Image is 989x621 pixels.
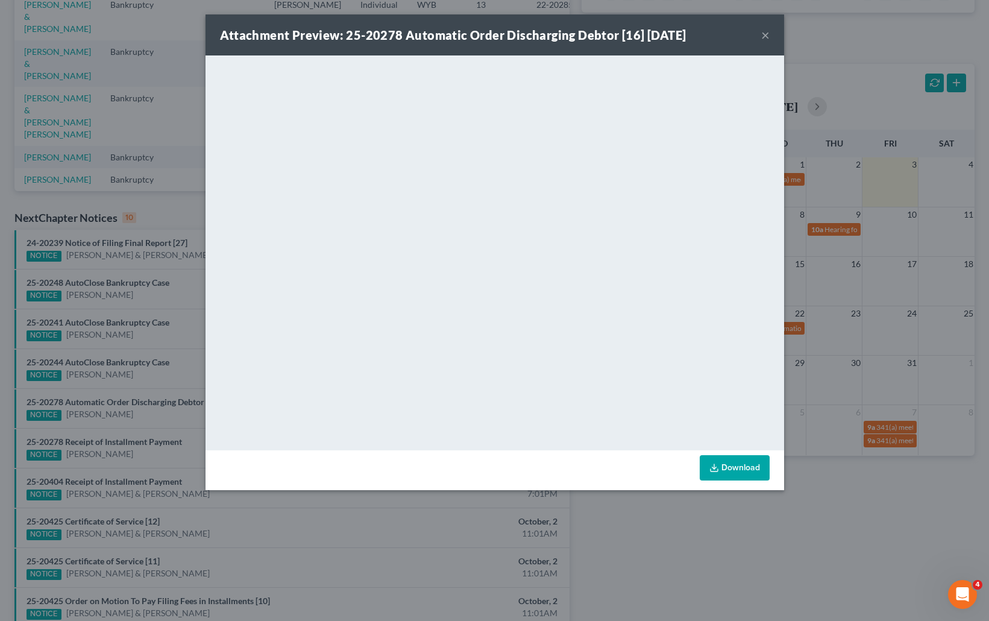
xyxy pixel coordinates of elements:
[761,28,770,42] button: ×
[206,55,784,447] iframe: <object ng-attr-data='[URL][DOMAIN_NAME]' type='application/pdf' width='100%' height='650px'></ob...
[973,580,982,590] span: 4
[700,455,770,481] a: Download
[220,28,686,42] strong: Attachment Preview: 25-20278 Automatic Order Discharging Debtor [16] [DATE]
[948,580,977,609] iframe: Intercom live chat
